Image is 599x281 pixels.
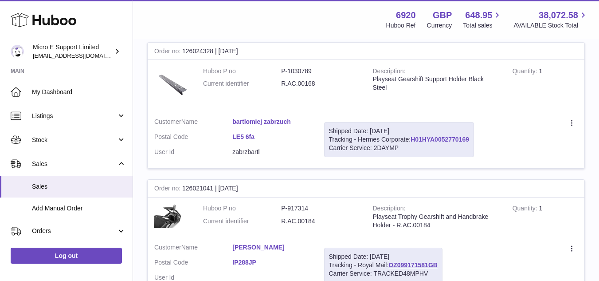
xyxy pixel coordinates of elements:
span: 38,072.58 [539,9,578,21]
strong: GBP [433,9,452,21]
dd: zabrzbartl [232,148,310,156]
div: Playseat Trophy Gearshift and Handbrake Holder - R.AC.00184 [373,213,499,230]
span: Sales [32,160,117,168]
a: 648.95 Total sales [463,9,502,30]
dt: Huboo P no [203,204,281,213]
dt: Name [154,118,232,128]
div: Micro E Support Limited [33,43,113,60]
dt: Name [154,243,232,254]
div: Shipped Date: [DATE] [329,253,438,261]
div: Playseat Gearshift Support Holder Black Steel [373,75,499,92]
dt: Current identifier [203,79,281,88]
div: Huboo Ref [386,21,416,30]
dt: Postal Code [154,133,232,143]
img: contact@micropcsupport.com [11,45,24,58]
a: bartlomiej zabrzuch [232,118,310,126]
div: 126024328 | [DATE] [148,43,584,60]
td: 1 [506,198,584,237]
dt: Postal Code [154,258,232,269]
dd: P-917314 [281,204,359,213]
a: IP288JP [232,258,310,267]
span: Customer [154,244,181,251]
dd: R.AC.00168 [281,79,359,88]
dt: Current identifier [203,217,281,226]
strong: Order no [154,185,182,194]
dt: User Id [154,148,232,156]
span: Customer [154,118,181,125]
span: AVAILABLE Stock Total [513,21,588,30]
span: [EMAIL_ADDRESS][DOMAIN_NAME] [33,52,130,59]
div: Tracking - Hermes Corporate: [324,122,474,157]
div: Carrier Service: TRACKED48MPHV [329,269,438,278]
a: [PERSON_NAME] [232,243,310,252]
a: Log out [11,248,122,264]
div: Carrier Service: 2DAYMP [329,144,469,152]
div: 126021041 | [DATE] [148,180,584,198]
strong: Quantity [513,67,539,77]
span: Total sales [463,21,502,30]
strong: Order no [154,47,182,57]
td: 1 [506,60,584,111]
a: OZ099171581GB [388,261,438,269]
a: 38,072.58 AVAILABLE Stock Total [513,9,588,30]
div: Currency [427,21,452,30]
span: Listings [32,112,117,120]
dd: P-1030789 [281,67,359,75]
a: H01HYA0052770169 [411,136,469,143]
strong: Description [373,67,406,77]
img: $_57.JPG [154,67,190,103]
span: 648.95 [465,9,492,21]
strong: 6920 [396,9,416,21]
div: Shipped Date: [DATE] [329,127,469,135]
strong: Quantity [513,205,539,214]
span: Add Manual Order [32,204,126,213]
span: Orders [32,227,117,235]
dt: Huboo P no [203,67,281,75]
span: Sales [32,182,126,191]
dd: R.AC.00184 [281,217,359,226]
span: Stock [32,136,117,144]
span: My Dashboard [32,88,126,96]
a: LE5 6fa [232,133,310,141]
img: $_57.JPG [154,204,190,228]
strong: Description [373,205,406,214]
